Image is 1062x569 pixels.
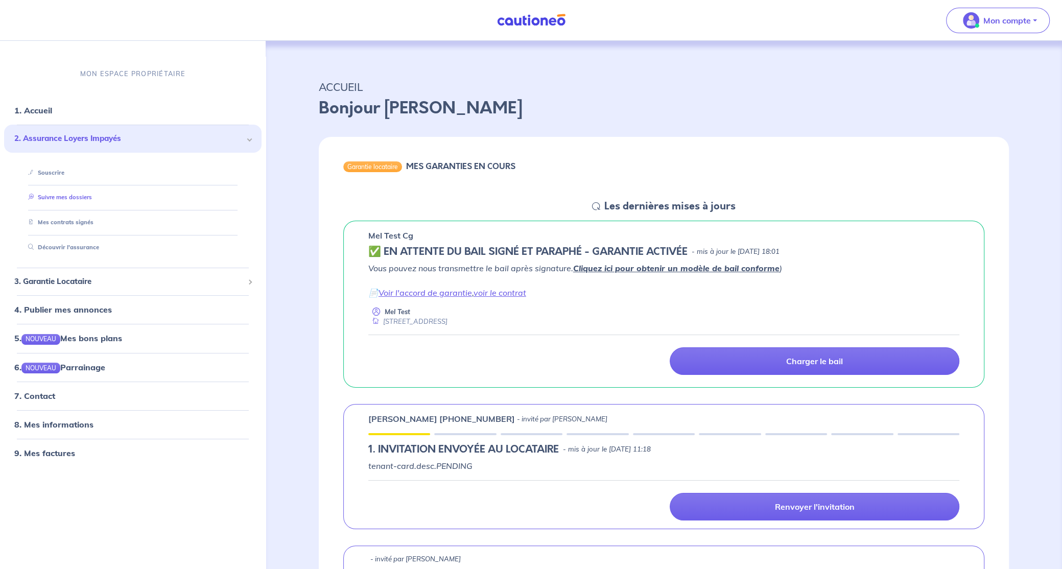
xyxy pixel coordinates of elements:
h6: MES GARANTIES EN COURS [406,161,515,171]
a: Mes contrats signés [24,219,93,226]
a: 4. Publier mes annonces [14,305,112,315]
div: 3. Garantie Locataire [4,272,262,292]
div: Suivre mes dossiers [16,189,249,206]
img: Cautioneo [493,14,570,27]
p: Mel Test [385,307,410,317]
a: Suivre mes dossiers [24,194,92,201]
span: 2. Assurance Loyers Impayés [14,133,244,145]
div: 4. Publier mes annonces [4,300,262,320]
div: [STREET_ADDRESS] [368,317,447,326]
a: 5.NOUVEAUMes bons plans [14,334,122,344]
a: Souscrire [24,169,64,176]
a: Voir l'accord de garantie [379,288,472,298]
p: [PERSON_NAME] [PHONE_NUMBER] [368,413,515,425]
p: Renvoyer l'invitation [775,502,855,512]
a: 6.NOUVEAUParrainage [14,362,105,372]
button: illu_account_valid_menu.svgMon compte [946,8,1050,33]
div: state: PENDING, Context: IN-LANDLORD [368,443,959,456]
div: 6.NOUVEAUParrainage [4,357,262,377]
div: state: CONTRACT-SIGNED, Context: IN-LANDLORD,IS-GL-CAUTION-IN-LANDLORD [368,246,959,258]
a: voir le contrat [474,288,526,298]
em: Vous pouvez nous transmettre le bail après signature. ) [368,263,782,273]
h5: 1.︎ INVITATION ENVOYÉE AU LOCATAIRE [368,443,559,456]
a: 1. Accueil [14,106,52,116]
div: 5.NOUVEAUMes bons plans [4,328,262,349]
a: Découvrir l'assurance [24,244,99,251]
img: illu_account_valid_menu.svg [963,12,979,29]
p: tenant-card.desc.PENDING [368,460,959,472]
span: 3. Garantie Locataire [14,276,244,288]
a: 9. Mes factures [14,448,75,458]
h5: ✅️️️ EN ATTENTE DU BAIL SIGNÉ ET PARAPHÉ - GARANTIE ACTIVÉE [368,246,688,258]
div: Souscrire [16,164,249,181]
p: - invité par [PERSON_NAME] [517,414,607,424]
a: Charger le bail [670,347,959,375]
p: Mon compte [983,14,1031,27]
p: Charger le bail [786,356,843,366]
div: 2. Assurance Loyers Impayés [4,125,262,153]
div: Découvrir l'assurance [16,239,249,256]
a: 7. Contact [14,391,55,401]
a: 8. Mes informations [14,419,93,430]
p: Mel Test Cg [368,229,413,242]
div: Garantie locataire [343,161,402,172]
p: - mis à jour le [DATE] 11:18 [563,444,651,455]
h5: Les dernières mises à jours [604,200,736,212]
div: 9. Mes factures [4,443,262,463]
div: 8. Mes informations [4,414,262,435]
p: Bonjour [PERSON_NAME] [319,96,1009,121]
p: MON ESPACE PROPRIÉTAIRE [80,69,185,79]
div: Mes contrats signés [16,215,249,231]
p: - mis à jour le [DATE] 18:01 [692,247,780,257]
a: Renvoyer l'invitation [670,493,959,520]
div: 1. Accueil [4,101,262,121]
a: Cliquez ici pour obtenir un modèle de bail conforme [573,263,780,273]
p: - invité par [PERSON_NAME] [370,554,461,564]
em: 📄 , [368,288,526,298]
p: ACCUEIL [319,78,1009,96]
div: 7. Contact [4,386,262,406]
